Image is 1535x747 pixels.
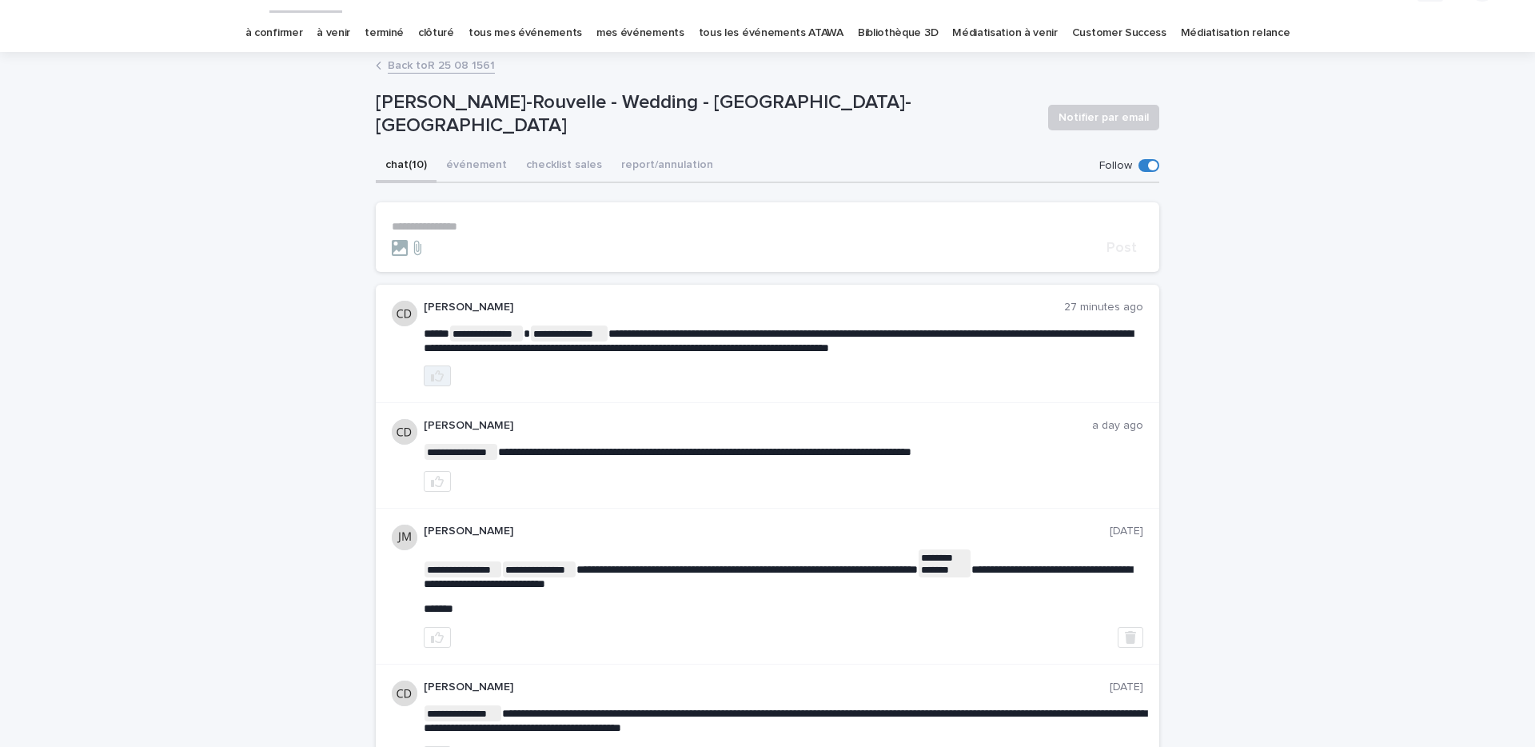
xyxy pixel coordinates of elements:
a: tous les événements ATAWA [699,14,843,52]
p: Follow [1099,159,1132,173]
button: like this post [424,471,451,492]
a: terminé [365,14,404,52]
button: événement [437,150,516,183]
button: report/annulation [612,150,723,183]
button: chat (10) [376,150,437,183]
p: [PERSON_NAME]-Rouvelle - Wedding - [GEOGRAPHIC_DATA]-[GEOGRAPHIC_DATA] [376,91,1035,138]
button: Delete post [1118,627,1143,648]
a: mes événements [596,14,684,52]
button: like this post [424,627,451,648]
p: [DATE] [1110,681,1143,694]
p: a day ago [1092,419,1143,433]
a: à venir [317,14,350,52]
button: Post [1100,241,1143,255]
span: Post [1106,241,1137,255]
p: 27 minutes ago [1064,301,1143,314]
a: Bibliothèque 3D [858,14,938,52]
a: Médiatisation relance [1181,14,1290,52]
a: tous mes événements [468,14,582,52]
span: Notifier par email [1059,110,1149,126]
p: [DATE] [1110,525,1143,538]
a: clôturé [418,14,454,52]
p: [PERSON_NAME] [424,681,1110,694]
button: like this post [424,366,451,386]
p: [PERSON_NAME] [424,525,1110,538]
a: Customer Success [1072,14,1166,52]
button: Notifier par email [1048,105,1159,130]
a: Back toR 25 08 1561 [388,55,495,74]
a: à confirmer [245,14,303,52]
a: Médiatisation à venir [952,14,1058,52]
button: checklist sales [516,150,612,183]
p: [PERSON_NAME] [424,419,1092,433]
p: [PERSON_NAME] [424,301,1064,314]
